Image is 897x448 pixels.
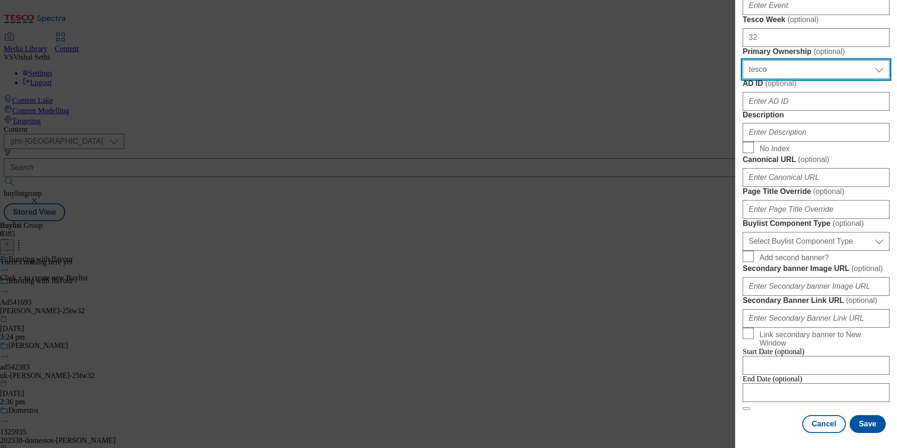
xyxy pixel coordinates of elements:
[743,15,889,24] label: Tesco Week
[743,309,889,328] input: Enter Secondary Banner Link URL
[743,277,889,296] input: Enter Secondary banner Image URL
[743,187,889,196] label: Page Title Override
[743,123,889,142] input: Enter Description
[743,92,889,111] input: Enter AD ID
[760,331,886,348] span: Link secondary banner to New Window
[833,219,864,227] span: ( optional )
[846,296,877,304] span: ( optional )
[802,415,845,433] button: Cancel
[743,264,889,273] label: Secondary banner Image URL
[743,79,889,88] label: AD ID
[743,375,802,383] span: End Date (optional)
[743,383,889,402] input: Enter Date
[760,145,790,153] span: No Index
[743,219,889,228] label: Buylist Component Type
[850,415,886,433] button: Save
[813,187,844,195] span: ( optional )
[787,15,819,23] span: ( optional )
[743,348,805,355] span: Start Date (optional)
[743,155,889,164] label: Canonical URL
[743,356,889,375] input: Enter Date
[743,111,889,119] label: Description
[743,200,889,219] input: Enter Page Title Override
[743,168,889,187] input: Enter Canonical URL
[798,155,829,163] span: ( optional )
[760,254,829,262] span: Add second banner?
[851,264,883,272] span: ( optional )
[813,47,845,55] span: ( optional )
[743,28,889,47] input: Enter Tesco Week
[765,79,797,87] span: ( optional )
[743,47,889,56] label: Primary Ownership
[743,296,889,305] label: Secondary Banner Link URL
